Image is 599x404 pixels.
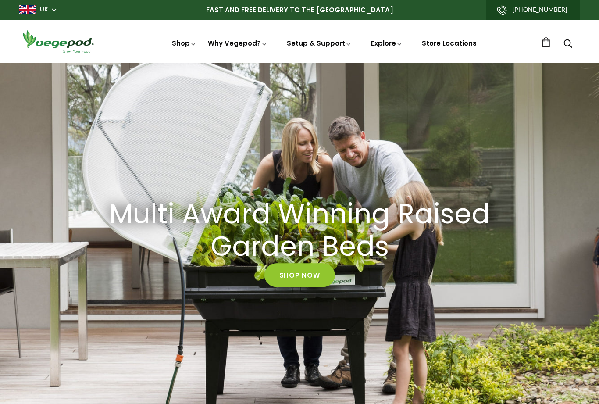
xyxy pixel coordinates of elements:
a: Explore [371,39,403,48]
h2: Multi Award Winning Raised Garden Beds [102,198,497,264]
a: Setup & Support [287,39,352,48]
a: Why Vegepod? [208,39,267,48]
a: Multi Award Winning Raised Garden Beds [91,198,508,264]
a: UK [40,5,48,14]
a: Search [563,40,572,49]
a: Shop [172,39,196,48]
a: Shop Now [264,263,335,287]
a: Store Locations [422,39,477,48]
img: gb_large.png [19,5,36,14]
img: Vegepod [19,29,98,54]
